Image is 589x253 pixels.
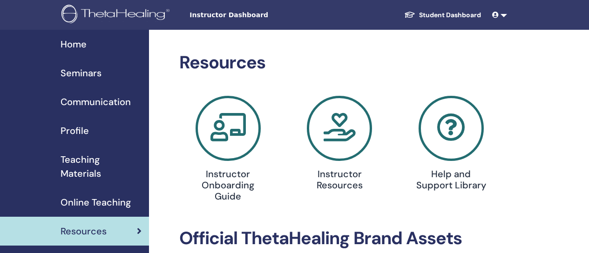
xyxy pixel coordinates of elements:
[61,5,173,26] img: logo.png
[179,52,500,73] h2: Resources
[61,195,131,209] span: Online Teaching
[178,96,278,206] a: Instructor Onboarding Guide
[305,168,375,191] h4: Instructor Resources
[190,10,329,20] span: Instructor Dashboard
[193,168,263,202] h4: Instructor Onboarding Guide
[61,37,87,51] span: Home
[416,168,487,191] h4: Help and Support Library
[61,66,102,80] span: Seminars
[61,224,107,238] span: Resources
[61,124,89,138] span: Profile
[290,96,390,194] a: Instructor Resources
[401,96,501,194] a: Help and Support Library
[404,11,415,19] img: graduation-cap-white.svg
[179,228,500,249] h2: Official ThetaHealing Brand Assets
[61,153,142,180] span: Teaching Materials
[397,7,488,24] a: Student Dashboard
[61,95,131,109] span: Communication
